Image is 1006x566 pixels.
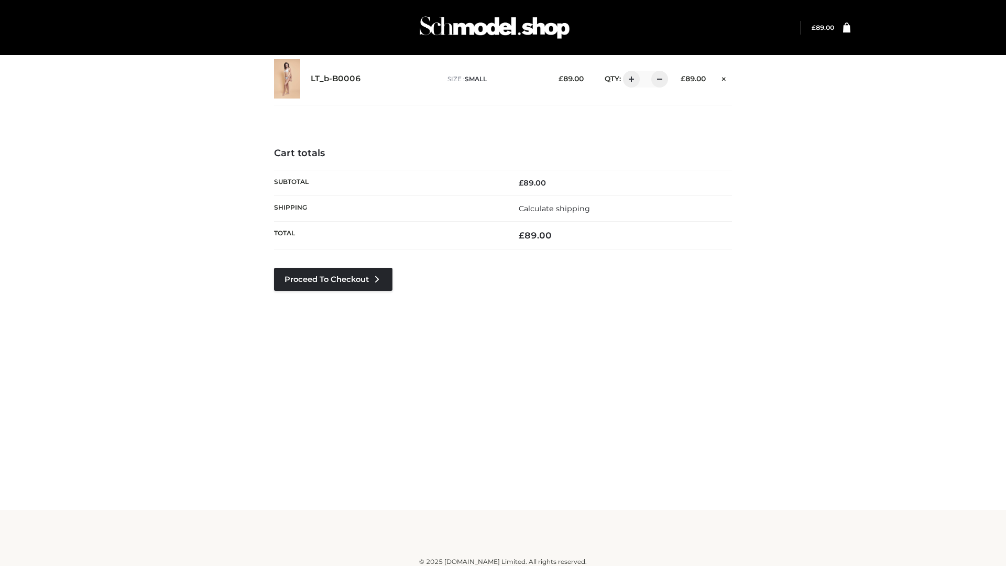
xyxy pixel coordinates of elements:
a: Calculate shipping [519,204,590,213]
bdi: 89.00 [519,178,546,188]
span: £ [681,74,685,83]
bdi: 89.00 [812,24,834,31]
p: size : [447,74,542,84]
a: Remove this item [716,71,732,84]
span: SMALL [465,75,487,83]
img: Schmodel Admin 964 [416,7,573,48]
span: £ [559,74,563,83]
th: Shipping [274,195,503,221]
bdi: 89.00 [681,74,706,83]
a: £89.00 [812,24,834,31]
bdi: 89.00 [519,230,552,241]
span: £ [812,24,816,31]
bdi: 89.00 [559,74,584,83]
div: QTY: [594,71,664,88]
a: Proceed to Checkout [274,268,392,291]
th: Subtotal [274,170,503,195]
span: £ [519,230,524,241]
h4: Cart totals [274,148,732,159]
a: LT_b-B0006 [311,74,361,84]
span: £ [519,178,523,188]
th: Total [274,222,503,249]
